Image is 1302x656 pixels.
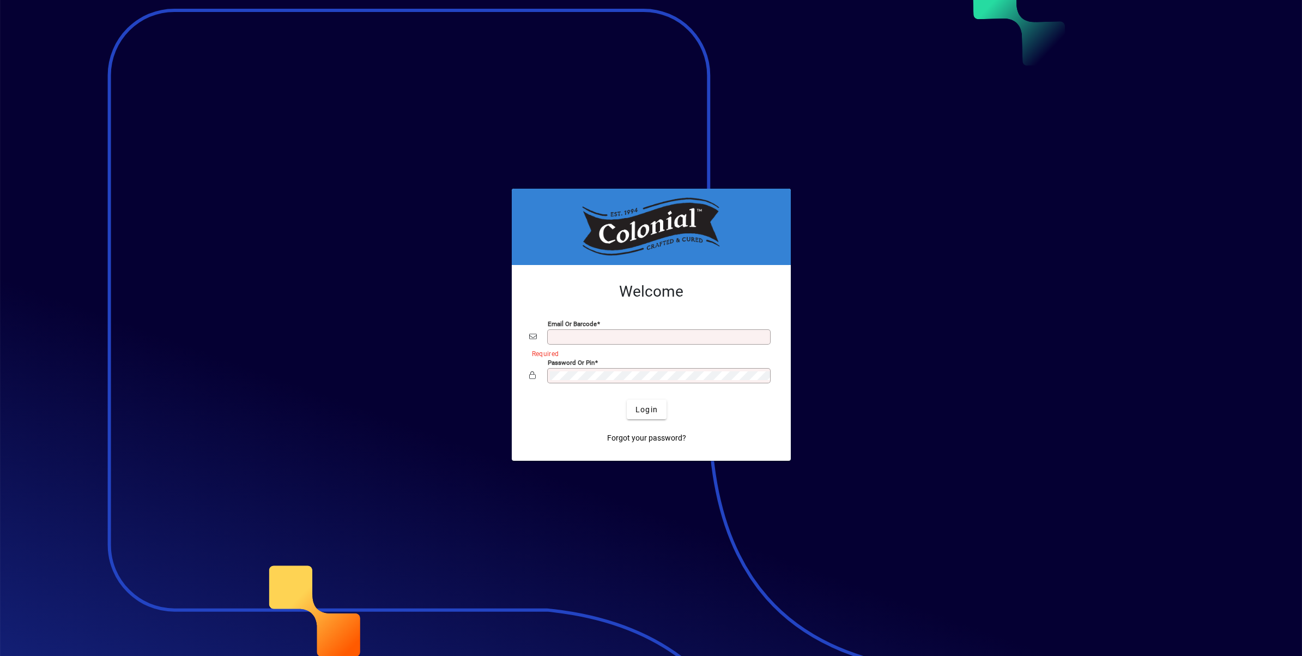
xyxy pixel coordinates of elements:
[532,347,765,359] mat-error: Required
[548,320,597,328] mat-label: Email or Barcode
[548,359,595,366] mat-label: Password or Pin
[603,428,691,448] a: Forgot your password?
[627,400,667,419] button: Login
[529,282,773,301] h2: Welcome
[635,404,658,416] span: Login
[607,432,686,444] span: Forgot your password?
